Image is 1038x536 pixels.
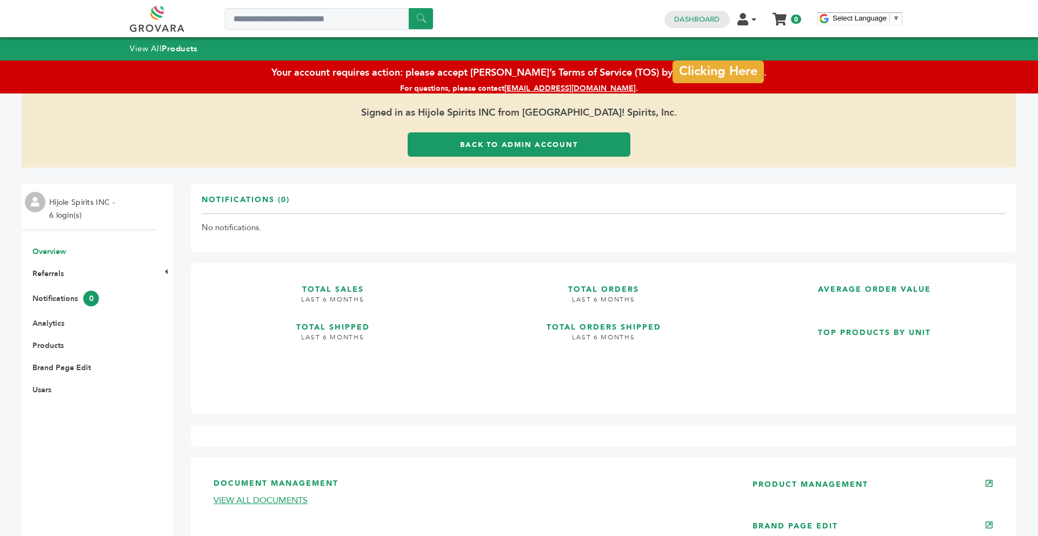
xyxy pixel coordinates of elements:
[743,274,1006,295] h3: AVERAGE ORDER VALUE
[889,14,890,22] span: ​
[32,269,64,279] a: Referrals
[473,274,735,295] h3: TOTAL ORDERS
[673,61,763,83] a: Clicking Here
[202,333,464,350] h4: LAST 6 MONTHS
[202,295,464,312] h4: LAST 6 MONTHS
[473,312,735,333] h3: TOTAL ORDERS SHIPPED
[25,192,45,212] img: profile.png
[83,291,99,306] span: 0
[202,274,464,295] h3: TOTAL SALES
[504,83,636,93] a: [EMAIL_ADDRESS][DOMAIN_NAME]
[893,14,900,22] span: ▼
[473,333,735,350] h4: LAST 6 MONTHS
[753,521,838,531] a: BRAND PAGE EDIT
[214,478,720,495] h3: DOCUMENT MANAGEMENT
[774,10,786,21] a: My Cart
[202,312,464,333] h3: TOTAL SHIPPED
[32,246,66,257] a: Overview
[130,43,198,54] a: View AllProducts
[225,8,433,30] input: Search a product or brand...
[49,196,117,222] li: Hijole Spirits INC - 6 login(s)
[32,385,51,395] a: Users
[202,195,290,213] h3: Notifications (0)
[162,43,197,54] strong: Products
[32,293,99,304] a: Notifications0
[32,363,91,373] a: Brand Page Edit
[473,295,735,312] h4: LAST 6 MONTHS
[674,15,720,24] a: Dashboard
[753,479,868,490] a: PRODUCT MANAGEMENT
[743,317,1006,338] h3: TOP PRODUCTS BY UNIT
[32,318,64,329] a: Analytics
[202,274,464,394] a: TOTAL SALES LAST 6 MONTHS TOTAL SHIPPED LAST 6 MONTHS
[743,274,1006,309] a: AVERAGE ORDER VALUE
[408,132,630,157] a: Back to Admin Account
[791,15,801,24] span: 0
[32,340,64,351] a: Products
[743,317,1006,394] a: TOP PRODUCTS BY UNIT
[22,93,1016,132] span: Signed in as Hijole Spirits INC from [GEOGRAPHIC_DATA]! Spirits, Inc.
[202,214,1006,242] td: No notifications.
[473,274,735,394] a: TOTAL ORDERS LAST 6 MONTHS TOTAL ORDERS SHIPPED LAST 6 MONTHS
[833,14,900,22] a: Select Language​
[833,14,887,22] span: Select Language
[214,494,308,506] a: VIEW ALL DOCUMENTS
